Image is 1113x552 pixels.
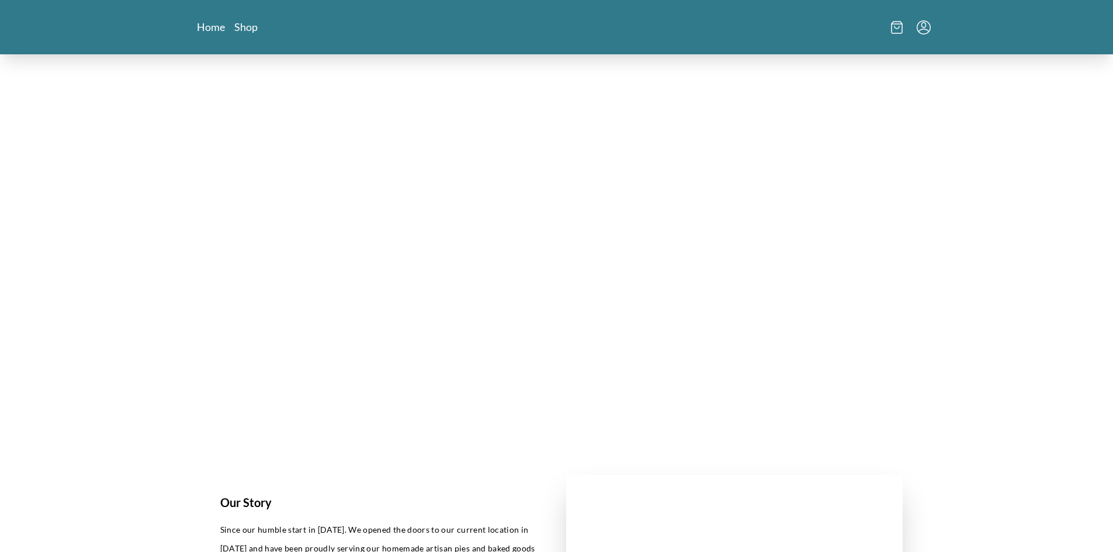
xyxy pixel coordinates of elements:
img: logo [522,9,592,41]
a: Logo [522,9,592,45]
a: Home [197,20,225,34]
h1: Our Story [220,494,538,511]
a: Shop [234,20,258,34]
button: Menu [917,20,931,34]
